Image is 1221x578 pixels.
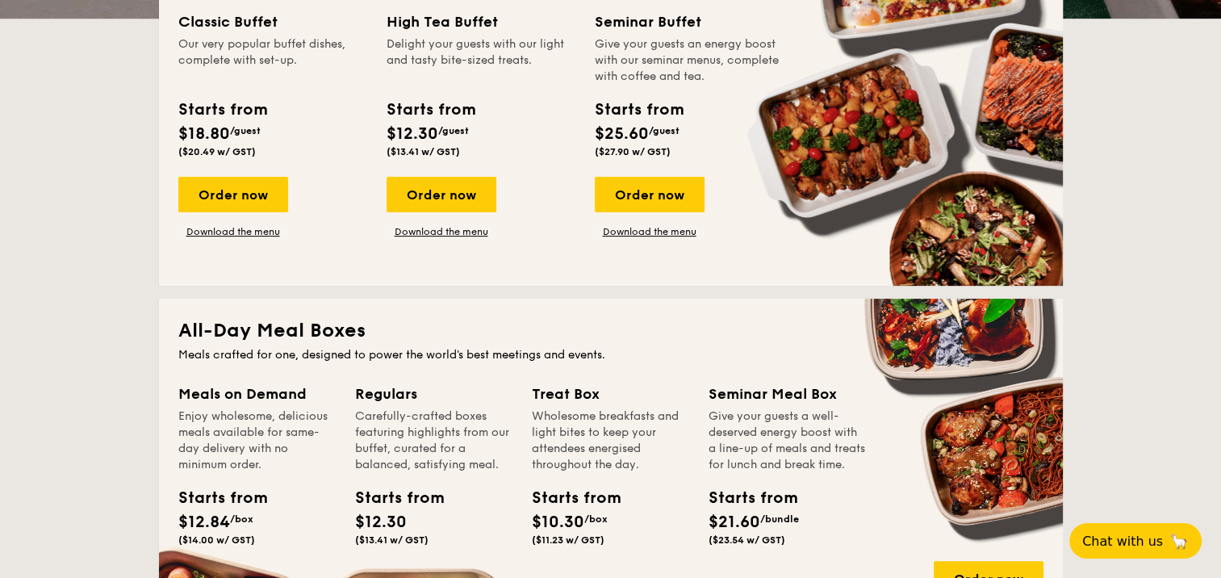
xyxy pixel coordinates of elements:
[355,513,407,532] span: $12.30
[355,383,512,405] div: Regulars
[178,486,251,510] div: Starts from
[532,408,689,473] div: Wholesome breakfasts and light bites to keep your attendees energised throughout the day.
[532,383,689,405] div: Treat Box
[709,486,781,510] div: Starts from
[355,486,428,510] div: Starts from
[595,225,705,238] a: Download the menu
[709,383,866,405] div: Seminar Meal Box
[595,146,671,157] span: ($27.90 w/ GST)
[178,146,256,157] span: ($20.49 w/ GST)
[760,513,799,525] span: /bundle
[532,534,604,546] span: ($11.23 w/ GST)
[178,98,266,122] div: Starts from
[178,513,230,532] span: $12.84
[178,383,336,405] div: Meals on Demand
[387,98,475,122] div: Starts from
[595,98,683,122] div: Starts from
[178,347,1043,363] div: Meals crafted for one, designed to power the world's best meetings and events.
[387,10,575,33] div: High Tea Buffet
[649,125,679,136] span: /guest
[709,534,785,546] span: ($23.54 w/ GST)
[178,408,336,473] div: Enjoy wholesome, delicious meals available for same-day delivery with no minimum order.
[438,125,469,136] span: /guest
[1069,523,1202,559] button: Chat with us🦙
[178,534,255,546] span: ($14.00 w/ GST)
[532,513,584,532] span: $10.30
[584,513,608,525] span: /box
[178,318,1043,344] h2: All-Day Meal Boxes
[178,10,367,33] div: Classic Buffet
[178,124,230,144] span: $18.80
[387,124,438,144] span: $12.30
[595,36,784,85] div: Give your guests an energy boost with our seminar menus, complete with coffee and tea.
[178,177,288,212] div: Order now
[230,125,261,136] span: /guest
[355,408,512,473] div: Carefully-crafted boxes featuring highlights from our buffet, curated for a balanced, satisfying ...
[709,513,760,532] span: $21.60
[595,10,784,33] div: Seminar Buffet
[178,225,288,238] a: Download the menu
[355,534,429,546] span: ($13.41 w/ GST)
[1169,532,1189,551] span: 🦙
[387,146,460,157] span: ($13.41 w/ GST)
[230,513,253,525] span: /box
[387,177,496,212] div: Order now
[595,124,649,144] span: $25.60
[1082,534,1163,549] span: Chat with us
[532,486,604,510] div: Starts from
[178,36,367,85] div: Our very popular buffet dishes, complete with set-up.
[595,177,705,212] div: Order now
[387,225,496,238] a: Download the menu
[709,408,866,473] div: Give your guests a well-deserved energy boost with a line-up of meals and treats for lunch and br...
[387,36,575,85] div: Delight your guests with our light and tasty bite-sized treats.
